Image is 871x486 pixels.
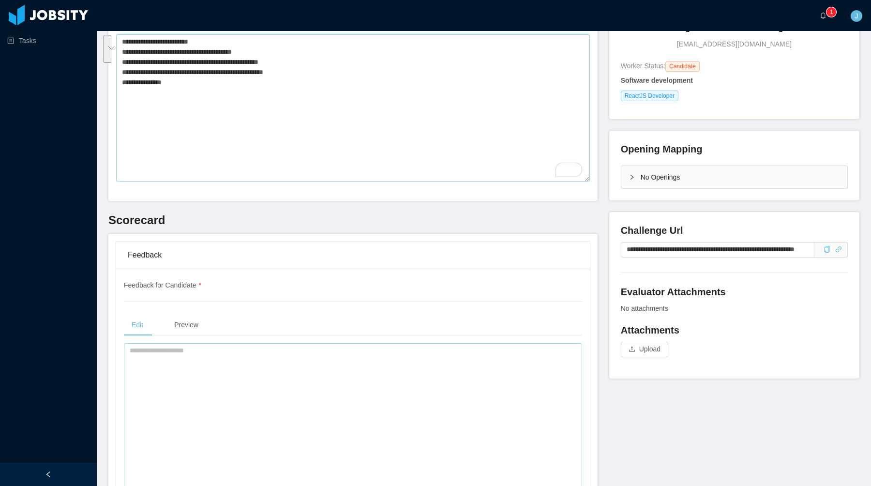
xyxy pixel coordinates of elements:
[128,242,578,269] div: Feedback
[621,342,668,357] button: icon: uploadUpload
[621,224,848,237] h4: Challenge Url
[621,323,848,337] h4: Attachments
[124,281,201,289] span: Feedback for Candidate
[166,314,206,336] div: Preview
[820,12,826,19] i: icon: bell
[677,39,792,49] span: [EMAIL_ADDRESS][DOMAIN_NAME]
[835,245,842,253] a: icon: link
[621,142,703,156] h4: Opening Mapping
[621,345,668,353] span: icon: uploadUpload
[621,76,693,84] strong: Software development
[835,246,842,253] i: icon: link
[124,314,151,336] div: Edit
[824,244,830,255] div: Copy
[116,34,590,182] textarea: To enrich screen reader interactions, please activate Accessibility in Grammarly extension settings
[826,7,836,17] sup: 1
[621,62,665,70] span: Worker Status:
[855,10,858,22] span: J
[621,91,678,101] span: ReactJS Developer
[621,285,848,299] h4: Evaluator Attachments
[108,213,598,228] h3: Scorecard
[621,166,847,188] div: icon: rightNo Openings
[621,304,848,314] div: No attachments
[665,61,700,72] span: Candidate
[629,174,635,180] i: icon: right
[824,246,830,253] i: icon: copy
[830,7,833,17] p: 1
[7,31,89,50] a: icon: profileTasks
